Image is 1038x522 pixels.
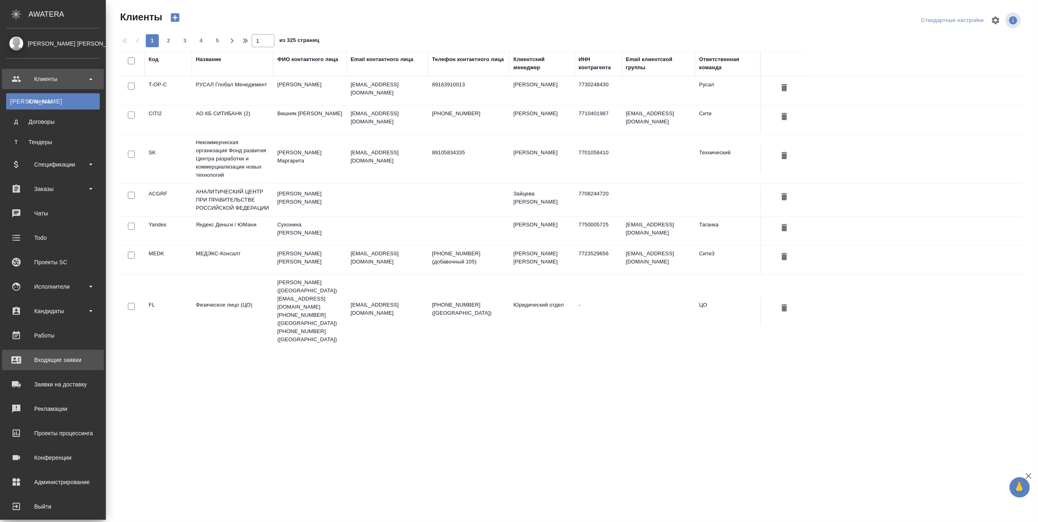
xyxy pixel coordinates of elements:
button: Удалить [777,110,791,125]
td: [EMAIL_ADDRESS][DOMAIN_NAME] [622,246,695,274]
td: Yandex [145,217,192,245]
div: Работы [6,329,100,342]
span: 3 [178,37,191,45]
div: Кандидаты [6,305,100,317]
div: Входящие заявки [6,354,100,366]
div: Администрирование [6,476,100,488]
td: FL [145,297,192,325]
p: [PHONE_NUMBER] ([GEOGRAPHIC_DATA]) [432,301,505,317]
td: Физическое лицо (ЦО) [192,297,273,325]
p: [PHONE_NUMBER] [432,110,505,118]
a: Работы [2,325,104,346]
button: Создать [165,11,185,24]
td: [EMAIL_ADDRESS][DOMAIN_NAME] [622,105,695,134]
span: из 325 страниц [279,35,319,47]
td: Вишняк [PERSON_NAME] [273,105,347,134]
a: Рекламации [2,399,104,419]
td: Сити [695,105,760,134]
td: Таганка [695,217,760,245]
a: Администрирование [2,472,104,492]
td: [EMAIL_ADDRESS][DOMAIN_NAME] [622,217,695,245]
td: ЦО [695,297,760,325]
span: 🙏 [1013,479,1027,496]
a: Проекты SC [2,252,104,272]
a: ТТендеры [6,134,100,150]
div: Код [149,55,158,64]
td: [PERSON_NAME] [PERSON_NAME] [273,186,347,214]
div: AWATERA [29,6,106,22]
td: [PERSON_NAME] [PERSON_NAME] [509,246,575,274]
div: Чаты [6,207,100,219]
button: 🙏 [1009,477,1030,498]
div: Todo [6,232,100,244]
td: 7701058410 [575,145,622,173]
td: АНАЛИТИЧЕСКИЙ ЦЕНТР ПРИ ПРАВИТЕЛЬСТВЕ РОССИЙСКОЙ ФЕДЕРАЦИИ [192,184,273,216]
td: Некоммерческая организация Фонд развития Центра разработки и коммерциализации новых технологий [192,134,273,183]
span: Посмотреть информацию [1005,13,1023,28]
td: MEDK [145,246,192,274]
span: 4 [195,37,208,45]
div: split button [919,14,986,27]
p: [EMAIL_ADDRESS][DOMAIN_NAME] [351,250,424,266]
div: Клиенты [10,97,96,105]
a: Проекты процессинга [2,423,104,443]
div: Выйти [6,500,100,513]
td: [PERSON_NAME] [509,145,575,173]
div: Договоры [10,118,96,126]
div: ИНН контрагента [579,55,618,72]
p: [EMAIL_ADDRESS][DOMAIN_NAME] [351,110,424,126]
td: ACGRF [145,186,192,214]
div: Email контактного лица [351,55,413,64]
span: 2 [162,37,175,45]
div: Ответственная команда [699,55,756,72]
span: 5 [211,37,224,45]
td: АО КБ СИТИБАНК (2) [192,105,273,134]
td: 7730248430 [575,77,622,105]
a: Входящие заявки [2,350,104,370]
td: 7710401987 [575,105,622,134]
span: Настроить таблицу [986,11,1005,30]
button: Удалить [777,221,791,236]
td: [PERSON_NAME] [509,105,575,134]
div: Клиентский менеджер [514,55,571,72]
div: Исполнители [6,281,100,293]
td: МЕДЭКС-Консалт [192,246,273,274]
a: Выйти [2,496,104,517]
div: Заявки на доставку [6,378,100,390]
div: Проекты процессинга [6,427,100,439]
a: Конференции [2,447,104,468]
td: [PERSON_NAME] ([GEOGRAPHIC_DATA]) [EMAIL_ADDRESS][DOMAIN_NAME] [PHONE_NUMBER] ([GEOGRAPHIC_DATA])... [273,274,347,348]
td: Яндекс Деньги / ЮМани [192,217,273,245]
button: 3 [178,34,191,47]
p: 89163910013 [432,81,505,89]
button: Удалить [777,81,791,96]
td: Юридический отдел [509,297,575,325]
p: [EMAIL_ADDRESS][DOMAIN_NAME] [351,149,424,165]
a: ДДоговоры [6,114,100,130]
div: Тендеры [10,138,96,146]
button: Удалить [777,190,791,205]
button: Удалить [777,250,791,265]
a: Чаты [2,203,104,224]
div: ФИО контактного лица [277,55,338,64]
p: [PHONE_NUMBER] (добавочный 105) [432,250,505,266]
a: Todo [2,228,104,248]
td: Зайцева [PERSON_NAME] [509,186,575,214]
div: [PERSON_NAME] [PERSON_NAME] [6,39,100,48]
div: Клиенты [6,73,100,85]
td: Технический [695,145,760,173]
td: [PERSON_NAME] [PERSON_NAME] [273,246,347,274]
div: Название [196,55,221,64]
button: Удалить [777,149,791,164]
td: T-OP-C [145,77,192,105]
div: Спецификации [6,158,100,171]
td: 7723529656 [575,246,622,274]
td: [PERSON_NAME] [273,77,347,105]
button: 4 [195,34,208,47]
div: Рекламации [6,403,100,415]
td: Сухонина [PERSON_NAME] [273,217,347,245]
div: Проекты SC [6,256,100,268]
div: Конференции [6,452,100,464]
td: [PERSON_NAME] [509,77,575,105]
span: Клиенты [118,11,162,24]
